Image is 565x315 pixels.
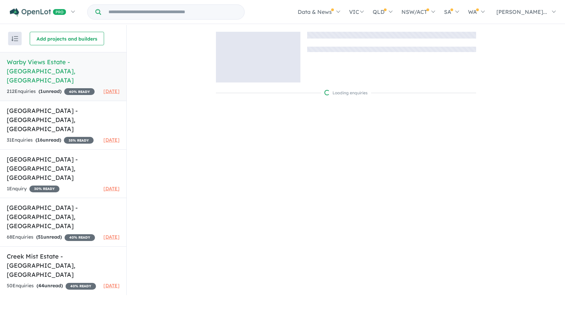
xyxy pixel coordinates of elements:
[64,88,95,95] span: 40 % READY
[7,57,120,85] h5: Warby Views Estate - [GEOGRAPHIC_DATA] , [GEOGRAPHIC_DATA]
[103,186,120,192] span: [DATE]
[7,203,120,231] h5: [GEOGRAPHIC_DATA] - [GEOGRAPHIC_DATA] , [GEOGRAPHIC_DATA]
[7,185,59,193] div: 1 Enquir y
[38,283,44,289] span: 44
[324,90,368,96] div: Loading enquiries
[7,106,120,134] h5: [GEOGRAPHIC_DATA] - [GEOGRAPHIC_DATA] , [GEOGRAPHIC_DATA]
[103,283,120,289] span: [DATE]
[496,8,547,15] span: [PERSON_NAME]...
[7,155,120,182] h5: [GEOGRAPHIC_DATA] - [GEOGRAPHIC_DATA] , [GEOGRAPHIC_DATA]
[37,137,43,143] span: 16
[64,137,94,144] span: 35 % READY
[29,186,59,192] span: 30 % READY
[7,136,94,144] div: 31 Enquir ies
[103,137,120,143] span: [DATE]
[66,283,96,290] span: 40 % READY
[11,36,18,41] img: sort.svg
[7,233,95,241] div: 68 Enquir ies
[36,283,63,289] strong: ( unread)
[7,88,95,96] div: 212 Enquir ies
[36,234,62,240] strong: ( unread)
[35,137,61,143] strong: ( unread)
[7,282,96,290] div: 50 Enquir ies
[40,88,43,94] span: 1
[103,234,120,240] span: [DATE]
[38,234,43,240] span: 51
[103,88,120,94] span: [DATE]
[102,5,243,19] input: Try estate name, suburb, builder or developer
[7,252,120,279] h5: Creek Mist Estate - [GEOGRAPHIC_DATA] , [GEOGRAPHIC_DATA]
[39,88,62,94] strong: ( unread)
[65,234,95,241] span: 40 % READY
[30,32,104,45] button: Add projects and builders
[10,8,66,17] img: Openlot PRO Logo White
